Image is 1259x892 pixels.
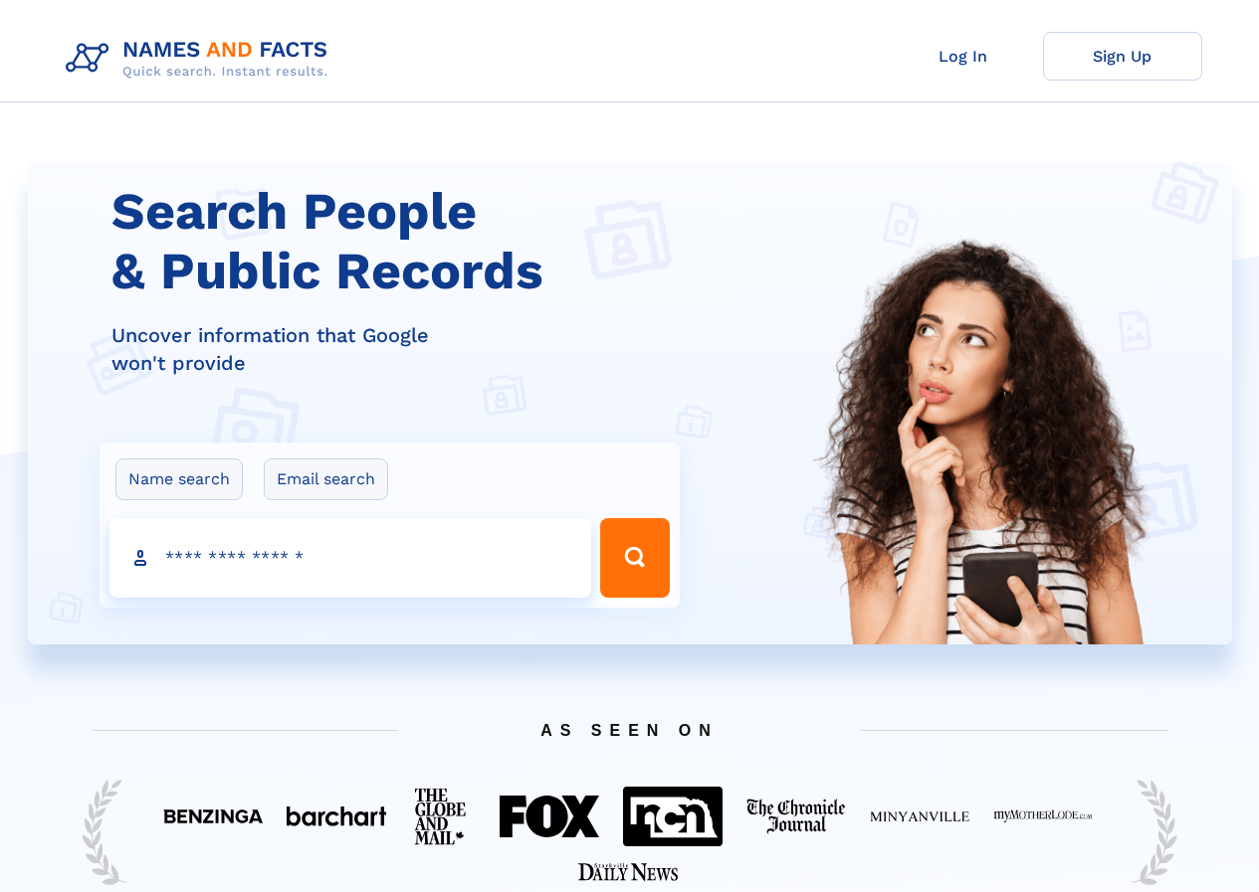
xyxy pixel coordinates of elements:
img: Featured on The Globe And Mail [410,784,476,849]
img: Featured on Benzinga [163,809,263,823]
img: Search People and Public records [799,234,1167,744]
img: Logo Names and Facts [58,32,344,86]
span: AS SEEN ON [63,697,1197,764]
a: Sign Up [1043,32,1202,81]
h1: Search People & Public Records [111,182,693,301]
img: Featured on Starkville Daily News [578,863,678,881]
a: Log In [884,32,1043,81]
button: Search Button [600,518,670,598]
img: Featured on My Mother Lode [993,809,1093,823]
input: search input [109,518,591,598]
label: Email search [264,458,388,500]
img: Featured on NCN [623,787,723,845]
img: Featured on FOX 40 [500,796,599,837]
img: Featured on Minyanville [870,809,969,823]
img: Featured on BarChart [287,806,386,825]
div: Uncover information that Google won't provide [111,321,693,377]
label: Name search [115,458,243,500]
img: Featured on The Chronicle Journal [746,799,846,834]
